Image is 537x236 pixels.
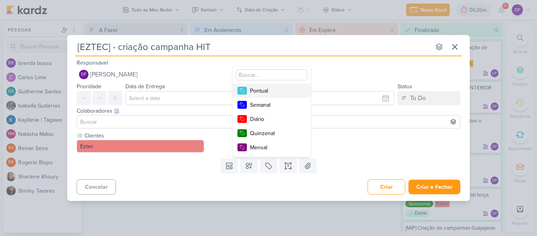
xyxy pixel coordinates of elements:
[233,98,311,112] button: Semanal
[77,179,116,195] button: Cancelar
[250,115,301,123] div: Diário
[368,179,405,195] button: Criar
[250,101,301,109] div: Semanal
[77,140,204,152] button: Eztec
[250,143,301,152] div: Mensal
[233,112,311,126] button: Diário
[77,59,108,66] label: Responsável
[79,70,88,79] div: Diego Freitas
[397,83,412,90] label: Status
[125,91,394,105] input: Select a date
[250,129,301,138] div: Quinzenal
[84,132,204,140] label: Clientes
[90,70,138,79] span: [PERSON_NAME]
[77,107,460,115] div: Colaboradores
[236,69,307,80] input: Buscar...
[250,87,301,95] div: Pontual
[233,140,311,154] button: Mensal
[125,83,165,90] label: Data de Entrega
[410,93,426,103] div: To Do
[81,72,86,77] p: DF
[233,84,311,98] button: Pontual
[408,180,460,194] button: Criar e Fechar
[397,91,460,105] button: To Do
[79,117,458,126] input: Buscar
[77,67,460,82] button: DF [PERSON_NAME]
[75,40,430,54] input: Kard Sem Título
[233,126,311,140] button: Quinzenal
[77,83,101,90] label: Prioridade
